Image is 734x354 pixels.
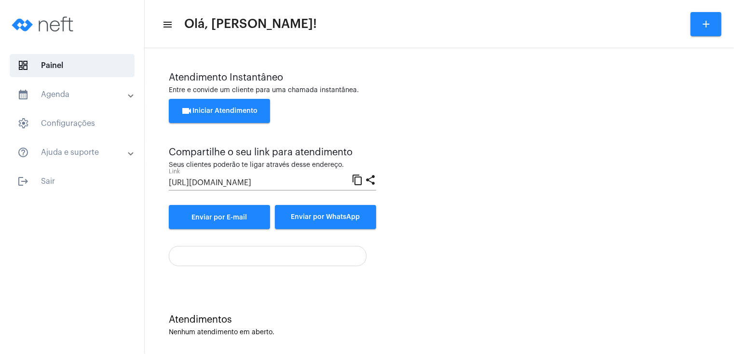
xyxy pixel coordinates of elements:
[17,118,29,129] span: sidenav icon
[10,112,135,135] span: Configurações
[169,72,710,83] div: Atendimento Instantâneo
[192,214,247,221] span: Enviar por E-mail
[17,147,29,158] mat-icon: sidenav icon
[6,141,144,164] mat-expansion-panel-header: sidenav iconAjuda e suporte
[17,89,29,100] mat-icon: sidenav icon
[275,205,376,229] button: Enviar por WhatsApp
[169,147,376,158] div: Compartilhe o seu link para atendimento
[181,105,193,117] mat-icon: videocam
[162,19,172,30] mat-icon: sidenav icon
[169,329,710,336] div: Nenhum atendimento em aberto.
[17,176,29,187] mat-icon: sidenav icon
[17,60,29,71] span: sidenav icon
[169,99,270,123] button: Iniciar Atendimento
[10,170,135,193] span: Sair
[352,174,363,185] mat-icon: content_copy
[169,162,376,169] div: Seus clientes poderão te ligar através desse endereço.
[17,89,129,100] mat-panel-title: Agenda
[700,18,712,30] mat-icon: add
[169,314,710,325] div: Atendimentos
[169,205,270,229] a: Enviar por E-mail
[181,108,258,114] span: Iniciar Atendimento
[8,5,80,43] img: logo-neft-novo-2.png
[10,54,135,77] span: Painel
[365,174,376,185] mat-icon: share
[291,214,360,220] span: Enviar por WhatsApp
[184,16,317,32] span: Olá, [PERSON_NAME]!
[169,87,710,94] div: Entre e convide um cliente para uma chamada instantânea.
[17,147,129,158] mat-panel-title: Ajuda e suporte
[6,83,144,106] mat-expansion-panel-header: sidenav iconAgenda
